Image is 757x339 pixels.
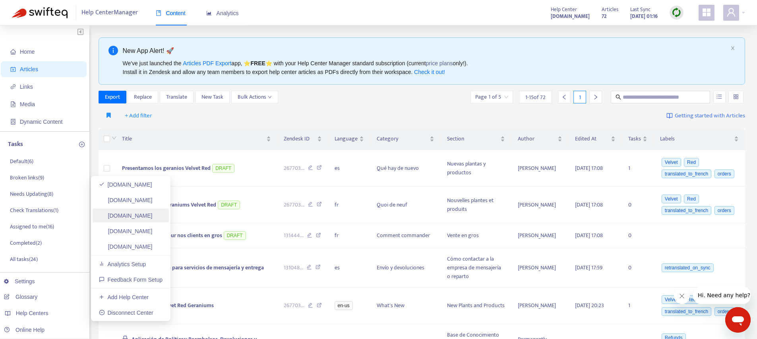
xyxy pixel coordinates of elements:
[206,10,212,16] span: area-chart
[714,206,734,215] span: orders
[575,134,609,143] span: Edited At
[10,101,16,107] span: file-image
[99,261,146,267] a: Analytics Setup
[284,263,303,272] span: 131048 ...
[622,248,654,288] td: 0
[218,201,240,209] span: DRAFT
[693,286,751,304] iframe: Message from company
[654,128,745,150] th: Labels
[201,93,223,101] span: New Task
[725,307,751,333] iframe: Button to launch messaging window
[99,228,153,234] a: [DOMAIN_NAME]
[602,12,606,21] strong: 72
[335,301,353,310] span: en-us
[99,181,152,188] a: [DOMAIN_NAME]
[441,288,511,324] td: New Plants and Products
[714,307,734,316] span: orders
[183,60,231,66] a: Articles PDF Export
[561,94,567,100] span: left
[602,5,618,14] span: Articles
[441,187,511,223] td: Nouvelles plantes et produits
[284,231,304,240] span: 131444 ...
[284,164,304,173] span: 267703 ...
[684,195,699,203] span: Red
[525,93,546,101] span: 1 - 15 of 72
[370,288,441,324] td: What's New
[8,140,23,149] p: Tasks
[622,187,654,223] td: 0
[160,91,194,103] button: Translate
[99,212,153,219] a: [DOMAIN_NAME]
[4,278,35,284] a: Settings
[328,223,370,248] td: fr
[224,231,246,240] span: DRAFT
[730,46,735,51] button: close
[238,93,272,101] span: Bulk Actions
[666,113,673,119] img: image-link
[125,111,152,121] span: + Add filter
[575,301,604,310] span: [DATE] 20:23
[702,8,711,17] span: appstore
[99,244,153,250] a: [DOMAIN_NAME]
[628,134,641,143] span: Tasks
[10,222,54,231] p: Assigned to me ( 16 )
[20,84,33,90] span: Links
[575,200,603,209] span: [DATE] 17:08
[123,46,728,56] div: New App Alert! 🚀
[122,164,211,173] span: Presentamos los geranios Velvet Red
[622,128,654,150] th: Tasks
[518,134,556,143] span: Author
[284,201,304,209] span: 267703 ...
[284,301,304,310] span: 267703 ...
[511,150,569,187] td: [PERSON_NAME]
[116,128,277,150] th: Title
[10,66,16,72] span: account-book
[662,206,711,215] span: translated_to_french
[716,94,722,99] span: unordered-list
[10,157,33,166] p: Default ( 6 )
[714,169,734,178] span: orders
[99,310,153,316] a: Disconnect Center
[511,223,569,248] td: [PERSON_NAME]
[112,136,116,140] span: down
[99,294,149,300] a: Add Help Center
[166,93,187,101] span: Translate
[575,263,602,272] span: [DATE] 17:59
[370,187,441,223] td: Quoi de neuf
[660,134,732,143] span: Labels
[4,327,45,333] a: Online Help
[551,5,577,14] span: Help Center
[10,239,42,247] p: Completed ( 2 )
[156,10,161,16] span: book
[575,164,603,173] span: [DATE] 17:08
[284,134,316,143] span: Zendesk ID
[662,307,711,316] span: translated_to_french
[511,248,569,288] td: [PERSON_NAME]
[377,134,428,143] span: Category
[335,134,358,143] span: Language
[662,295,681,304] span: Velvet
[447,134,499,143] span: Section
[128,91,158,103] button: Replace
[119,109,158,122] button: + Add filter
[156,10,186,16] span: Content
[10,173,44,182] p: Broken links ( 9 )
[206,10,239,16] span: Analytics
[12,7,68,18] img: Swifteq
[674,288,690,304] iframe: Close message
[123,59,728,76] div: We've just launched the app, ⭐ ⭐️ with your Help Center Manager standard subscription (current on...
[414,69,445,75] a: Check it out!
[20,119,62,125] span: Dynamic Content
[441,223,511,248] td: Vente en gros
[99,197,153,203] a: [DOMAIN_NAME]
[675,111,745,121] span: Getting started with Articles
[20,49,35,55] span: Home
[426,60,453,66] a: price plans
[81,5,138,20] span: Help Center Manager
[730,46,735,51] span: close
[4,294,37,300] a: Glossary
[370,150,441,187] td: Qué hay de nuevo
[99,91,126,103] button: Export
[10,49,16,55] span: home
[122,134,265,143] span: Title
